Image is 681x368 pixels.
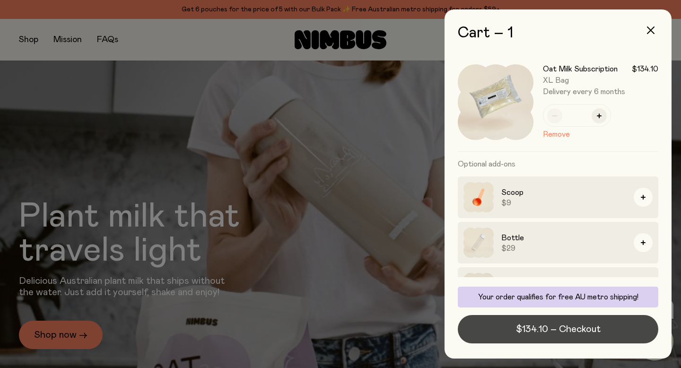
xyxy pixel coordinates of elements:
span: XL Bag [543,77,569,84]
h2: Cart – 1 [458,25,658,42]
p: Your order qualifies for free AU metro shipping! [463,292,653,302]
h3: Oat Milk Subscription [543,64,618,74]
button: Remove [543,129,570,140]
button: $134.10 – Checkout [458,315,658,343]
span: $9 [501,198,626,208]
span: $29 [501,244,626,253]
span: $134.10 [632,64,658,74]
span: $134.10 – Checkout [516,323,601,336]
h3: Optional add-ons [458,152,658,176]
h3: Bottle [501,232,626,244]
h3: Scoop [501,187,626,198]
span: Delivery every 6 months [543,87,658,96]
